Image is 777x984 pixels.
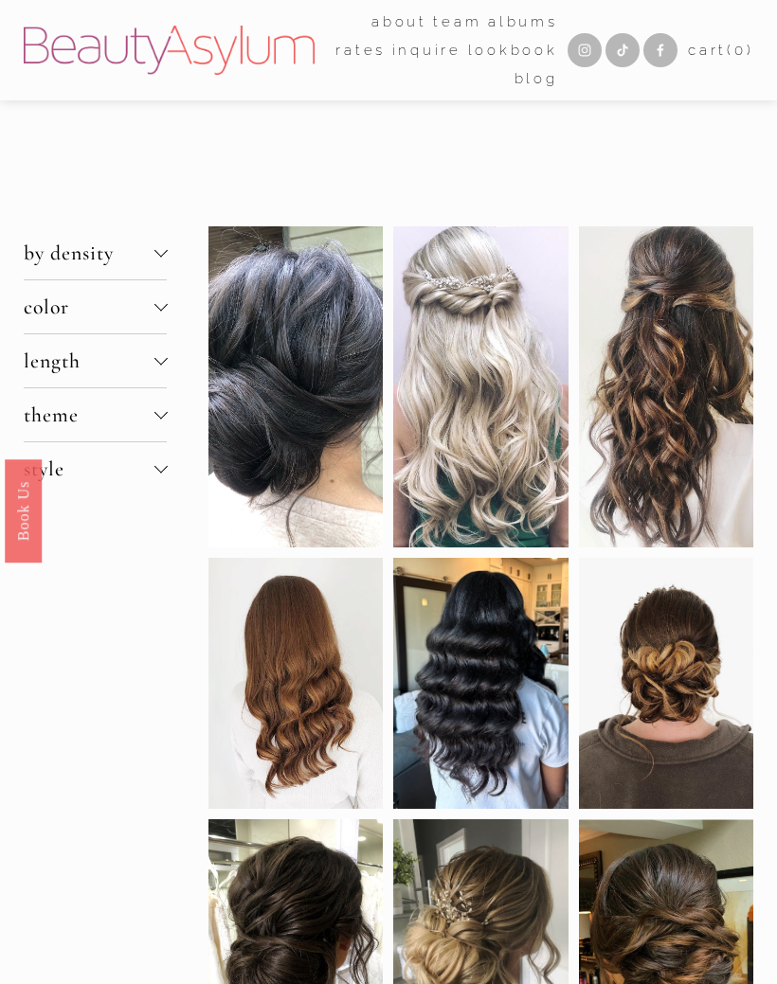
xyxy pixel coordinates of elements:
[24,26,315,75] img: Beauty Asylum | Bridal Hair &amp; Makeup Charlotte &amp; Atlanta
[24,456,154,481] span: style
[371,8,427,36] a: folder dropdown
[392,36,461,64] a: Inquire
[24,388,168,441] button: theme
[24,226,168,279] button: by density
[24,349,154,373] span: length
[24,334,168,387] button: length
[605,33,640,67] a: TikTok
[727,42,753,59] span: ( )
[734,42,747,59] span: 0
[24,241,154,265] span: by density
[24,403,154,427] span: theme
[371,9,427,35] span: about
[24,295,154,319] span: color
[688,38,753,63] a: 0 items in cart
[433,9,481,35] span: team
[335,36,386,64] a: Rates
[468,36,558,64] a: Lookbook
[568,33,602,67] a: Instagram
[24,442,168,495] button: style
[5,458,42,562] a: Book Us
[515,64,558,93] a: Blog
[643,33,678,67] a: Facebook
[433,8,481,36] a: folder dropdown
[24,280,168,333] button: color
[488,8,558,36] a: albums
